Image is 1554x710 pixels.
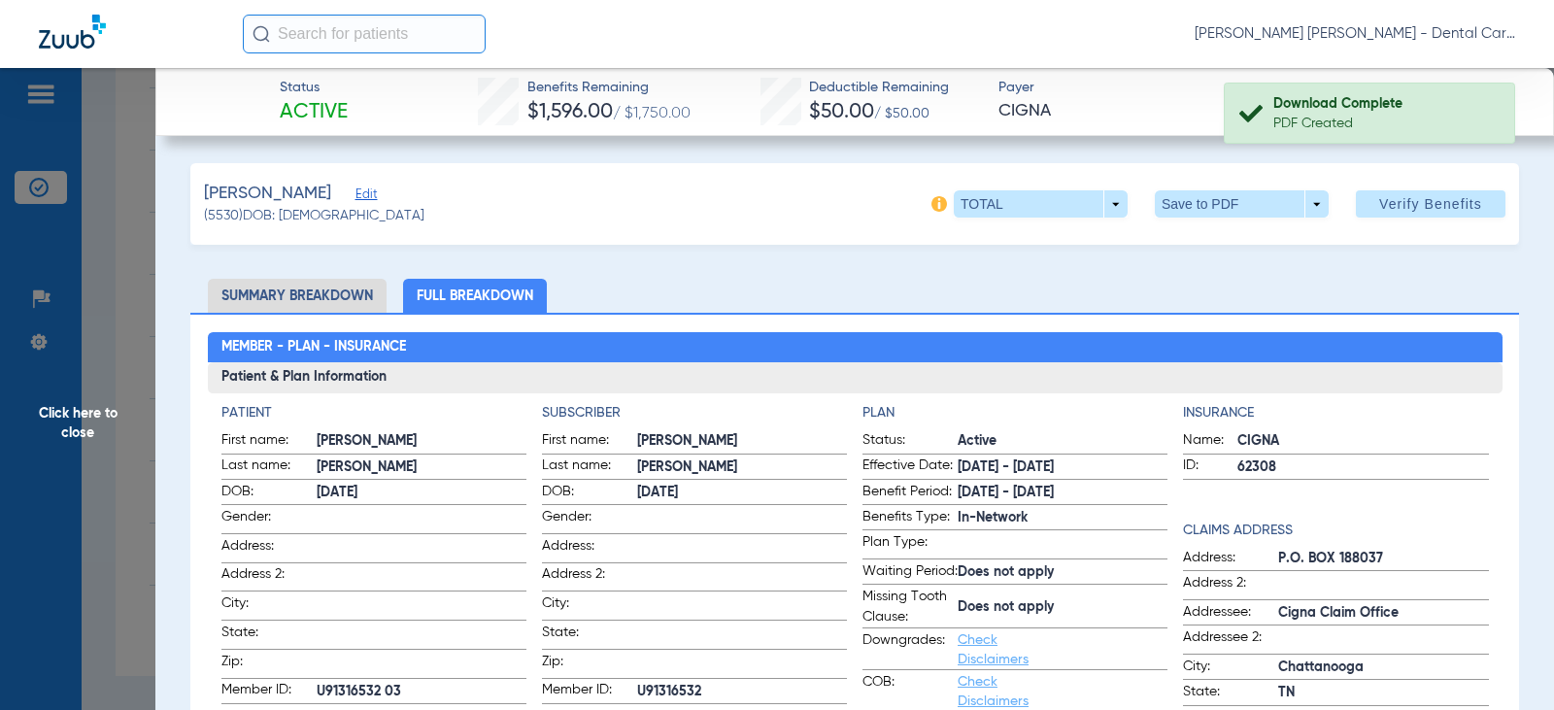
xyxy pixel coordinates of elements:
span: First name: [542,430,637,454]
span: Active [958,431,1167,452]
span: Status: [862,430,958,454]
span: Cigna Claim Office [1278,603,1488,624]
span: Last name: [542,456,637,479]
span: [DATE] - [DATE] [958,483,1167,503]
span: Address: [542,536,637,562]
span: $50.00 [809,102,874,122]
span: / $50.00 [874,107,929,120]
button: TOTAL [954,190,1128,218]
span: Missing Tooth Clause: [862,587,958,627]
div: Download Complete [1273,94,1498,114]
span: State: [542,623,637,649]
button: Save to PDF [1155,190,1329,218]
span: Does not apply [958,597,1167,618]
span: Waiting Period: [862,561,958,585]
span: [PERSON_NAME] [PERSON_NAME] - Dental Care of [PERSON_NAME] [1195,24,1515,44]
img: info-icon [931,196,947,212]
div: PDF Created [1273,114,1498,133]
span: Verify Benefits [1379,196,1482,212]
span: Payer [998,78,1252,98]
span: U91316532 03 [317,682,526,702]
span: City: [1183,657,1278,680]
a: Check Disclaimers [958,675,1029,708]
span: Last name: [221,456,317,479]
span: [PERSON_NAME] [637,431,847,452]
span: Gender: [542,507,637,533]
span: Edit [355,187,373,206]
button: Verify Benefits [1356,190,1505,218]
h4: Patient [221,403,526,423]
span: TN [1278,683,1488,703]
h3: Patient & Plan Information [208,362,1503,393]
span: City: [221,593,317,620]
span: Downgrades: [862,630,958,669]
span: CIGNA [1237,431,1488,452]
img: Search Icon [253,25,270,43]
span: Benefit Period: [862,482,958,505]
span: First name: [221,430,317,454]
h4: Claims Address [1183,521,1488,541]
span: Verified On [1269,79,1523,99]
span: [PERSON_NAME] [317,457,526,478]
span: CIGNA [998,99,1252,123]
span: [PERSON_NAME] [317,431,526,452]
span: DOB: [221,482,317,505]
span: [DATE] [637,483,847,503]
h4: Insurance [1183,403,1488,423]
span: Deductible Remaining [809,78,949,98]
span: Address 2: [1183,573,1278,599]
span: / $1,750.00 [613,106,691,121]
span: P.O. BOX 188037 [1278,549,1488,569]
span: Plan Type: [862,532,958,558]
span: Address 2: [542,564,637,591]
a: Check Disclaimers [958,633,1029,666]
span: (5530) DOB: [DEMOGRAPHIC_DATA] [204,206,424,226]
span: [PERSON_NAME] [637,457,847,478]
span: Zip: [542,652,637,678]
span: Address: [221,536,317,562]
span: Name: [1183,430,1237,454]
span: Benefits Remaining [527,78,691,98]
span: $1,596.00 [527,102,613,122]
li: Full Breakdown [403,279,547,313]
span: ID: [1183,456,1237,479]
span: DOB: [542,482,637,505]
span: Zip: [221,652,317,678]
span: U91316532 [637,682,847,702]
span: Member ID: [542,680,637,703]
span: Status [280,78,348,98]
span: Addressee: [1183,602,1278,625]
input: Search for patients [243,15,486,53]
span: City: [542,593,637,620]
span: [DATE] - [DATE] [958,457,1167,478]
span: Gender: [221,507,317,533]
img: Zuub Logo [39,15,106,49]
span: Addressee 2: [1183,627,1278,654]
span: Does not apply [958,562,1167,583]
span: State: [1183,682,1278,705]
li: Summary Breakdown [208,279,387,313]
h2: Member - Plan - Insurance [208,332,1503,363]
span: State: [221,623,317,649]
h4: Subscriber [542,403,847,423]
span: Chattanooga [1278,658,1488,678]
span: Active [280,99,348,126]
span: Address 2: [221,564,317,591]
span: In-Network [958,508,1167,528]
span: Benefits Type: [862,507,958,530]
span: Member ID: [221,680,317,703]
span: Address: [1183,548,1278,571]
span: [PERSON_NAME] [204,182,331,206]
h4: Plan [862,403,1167,423]
span: Effective Date: [862,456,958,479]
span: [DATE] [317,483,526,503]
span: 62308 [1237,457,1488,478]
